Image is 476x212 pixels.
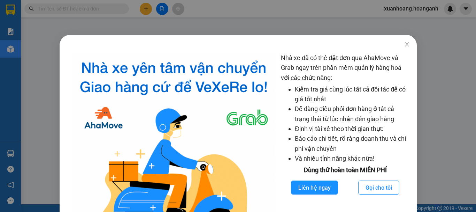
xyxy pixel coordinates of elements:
[295,104,409,124] li: Dễ dàng điều phối đơn hàng ở tất cả trạng thái từ lúc nhận đến giao hàng
[298,183,331,192] span: Liên hệ ngay
[358,181,399,195] button: Gọi cho tôi
[281,165,409,175] div: Dùng thử hoàn toàn MIỄN PHÍ
[295,85,409,104] li: Kiểm tra giá cùng lúc tất cả đối tác để có giá tốt nhất
[295,124,409,134] li: Định vị tài xế theo thời gian thực
[397,35,416,54] button: Close
[404,42,409,47] span: close
[295,134,409,154] li: Báo cáo chi tiết, rõ ràng doanh thu và chi phí vận chuyển
[291,181,338,195] button: Liên hệ ngay
[295,154,409,163] li: Và nhiều tính năng khác nữa!
[366,183,392,192] span: Gọi cho tôi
